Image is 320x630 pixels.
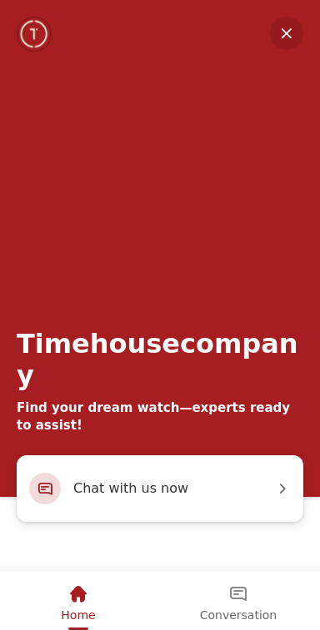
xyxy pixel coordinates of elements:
em: Minimize [270,17,303,50]
div: Timehousecompany [17,328,303,391]
div: Home [2,572,155,628]
span: Conversation [200,608,277,622]
div: Conversation [158,572,318,628]
div: Find your dream watch—experts ready to assist! [17,399,303,434]
span: Chat with us now [73,478,274,499]
span: Home [61,608,95,622]
img: Company logo [18,17,51,51]
div: Chat with us now [17,455,303,522]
